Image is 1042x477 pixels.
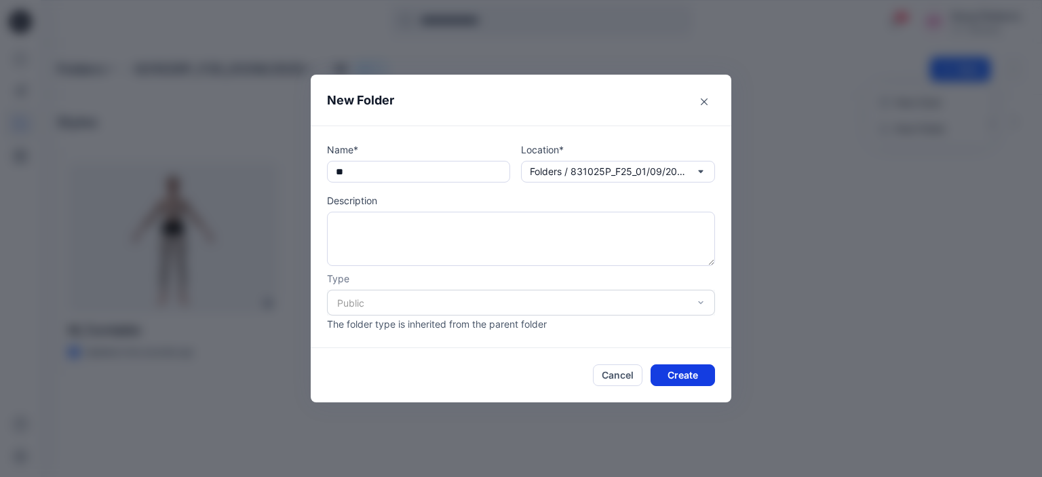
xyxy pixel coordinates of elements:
button: Cancel [593,364,642,386]
button: Create [651,364,715,386]
button: Folders / 831025P_F25_01/09/2025 / M [521,161,715,183]
p: Type [327,271,715,286]
p: Location* [521,142,715,157]
button: Close [693,91,715,113]
p: Folders / 831025P_F25_01/09/2025 / M [530,164,686,179]
p: Description [327,193,715,208]
header: New Folder [311,75,731,126]
p: Name* [327,142,510,157]
p: The folder type is inherited from the parent folder [327,317,715,331]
